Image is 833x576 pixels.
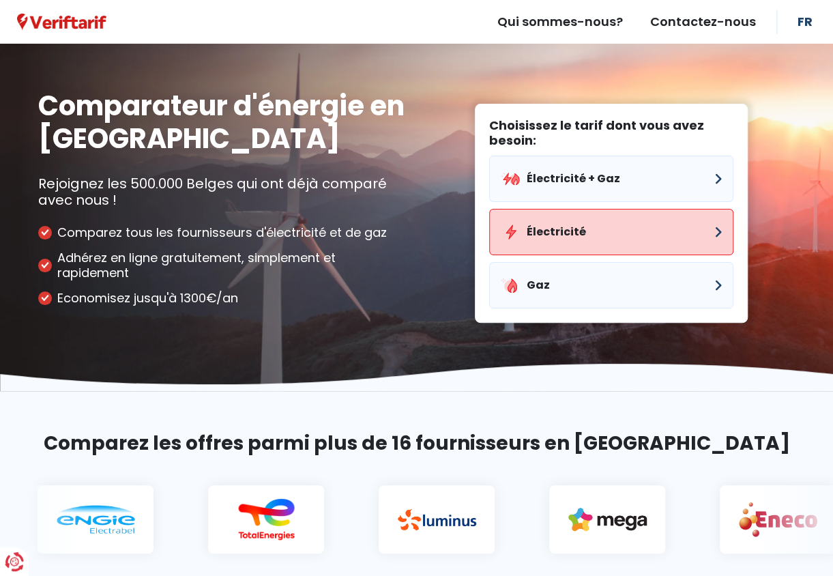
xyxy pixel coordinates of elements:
[38,250,407,280] li: Adhérez en ligne gratuitement, simplement et rapidement
[38,291,407,306] li: Economisez jusqu'à 1300€/an
[489,118,733,147] label: Choisissez le tarif dont vous avez besoin:
[38,175,407,208] p: Rejoignez les 500.000 Belges qui ont déjà comparé avec nous !
[489,156,733,202] button: Électricité + Gaz
[398,509,476,530] img: Luminus
[57,505,135,534] img: Engie electrabel
[739,501,817,537] img: Eneco
[227,498,306,541] img: Total Energies
[17,13,106,31] a: Veriftarif
[38,89,407,155] h1: Comparateur d'énergie en [GEOGRAPHIC_DATA]
[38,429,795,458] h2: Comparez les offres parmi plus de 16 fournisseurs en [GEOGRAPHIC_DATA]
[17,14,106,31] img: Veriftarif logo
[489,262,733,308] button: Gaz
[38,225,407,240] li: Comparez tous les fournisseurs d'électricité et de gaz
[568,508,647,531] img: Mega
[489,209,733,255] button: Électricité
